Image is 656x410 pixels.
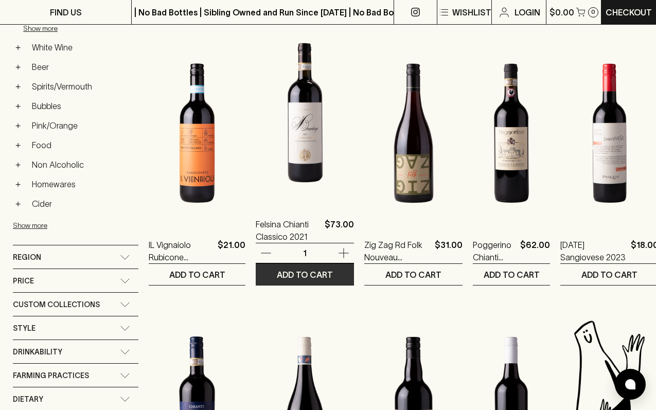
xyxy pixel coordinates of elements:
[364,239,431,263] a: Zig Zag Rd Folk Nouveau Sangiovese 2023
[50,6,82,19] p: FIND US
[452,6,491,19] p: Wishlist
[591,9,595,15] p: 0
[169,269,225,281] p: ADD TO CART
[27,97,138,115] a: Bubbles
[149,239,214,263] a: IL Vignaiolo Rubicone Sangiovese 2023
[473,239,516,263] a: Poggerino Chianti Classico 2022
[13,293,138,316] div: Custom Collections
[256,264,354,285] button: ADD TO CART
[13,346,62,359] span: Drinkability
[364,264,463,285] button: ADD TO CART
[625,379,635,389] img: bubble-icon
[13,215,148,236] button: Show more
[218,239,245,263] p: $21.00
[27,117,138,134] a: Pink/Orange
[27,39,138,56] a: White Wine
[13,369,89,382] span: Farming Practices
[27,58,138,76] a: Beer
[473,264,550,285] button: ADD TO CART
[520,239,550,263] p: $62.00
[23,17,158,39] button: Show more
[27,136,138,154] a: Food
[364,43,463,223] img: Zig Zag Rd Folk Nouveau Sangiovese 2023
[13,251,41,264] span: Region
[13,269,138,292] div: Price
[13,159,23,170] button: +
[13,120,23,131] button: +
[435,239,463,263] p: $31.00
[549,6,574,19] p: $0.00
[256,218,321,243] a: Felsina Chianti Classico 2021
[515,6,540,19] p: Login
[325,218,354,243] p: $73.00
[484,269,540,281] p: ADD TO CART
[13,322,36,335] span: Style
[27,78,138,95] a: Spirits/Vermouth
[13,245,138,269] div: Region
[385,269,441,281] p: ADD TO CART
[293,247,317,259] p: 1
[13,298,100,311] span: Custom Collections
[13,179,23,189] button: +
[256,23,354,203] img: Felsina Chianti Classico 2021
[13,140,23,150] button: +
[13,42,23,52] button: +
[13,62,23,72] button: +
[27,175,138,193] a: Homewares
[13,393,43,406] span: Dietary
[13,275,34,288] span: Price
[560,239,627,263] a: [DATE] Sangiovese 2023
[13,364,138,387] div: Farming Practices
[473,43,550,223] img: Poggerino Chianti Classico 2022
[149,264,245,285] button: ADD TO CART
[13,81,23,92] button: +
[27,156,138,173] a: Non Alcoholic
[27,195,138,212] a: Cider
[277,269,333,281] p: ADD TO CART
[13,101,23,111] button: +
[606,6,652,19] p: Checkout
[581,269,637,281] p: ADD TO CART
[13,199,23,209] button: +
[13,340,138,363] div: Drinkability
[13,316,138,340] div: Style
[149,43,245,223] img: IL Vignaiolo Rubicone Sangiovese 2023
